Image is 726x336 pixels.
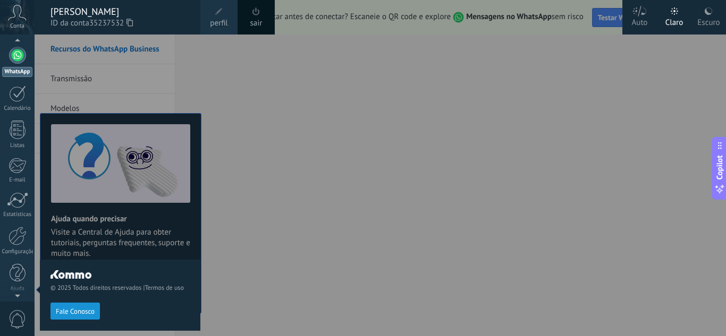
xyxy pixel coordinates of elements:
span: Copilot [714,155,725,179]
div: Configurações [2,248,33,255]
a: sair [250,18,263,29]
div: [PERSON_NAME] [50,6,190,18]
span: ID da conta [50,18,190,29]
button: Fale Conosco [50,303,100,320]
div: Listas [2,142,33,149]
span: 35237532 [89,18,133,29]
div: Estatísticas [2,211,33,218]
div: Calendário [2,105,33,112]
span: Conta [10,23,24,30]
span: © 2025 Todos direitos reservados | [50,284,190,292]
a: Fale Conosco [50,307,100,315]
div: Escuro [697,7,720,35]
div: Auto [632,7,648,35]
span: perfil [210,18,227,29]
div: WhatsApp [2,67,32,77]
a: Termos de uso [145,284,183,292]
div: Claro [665,7,683,35]
span: Fale Conosco [56,308,95,315]
div: E-mail [2,177,33,184]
